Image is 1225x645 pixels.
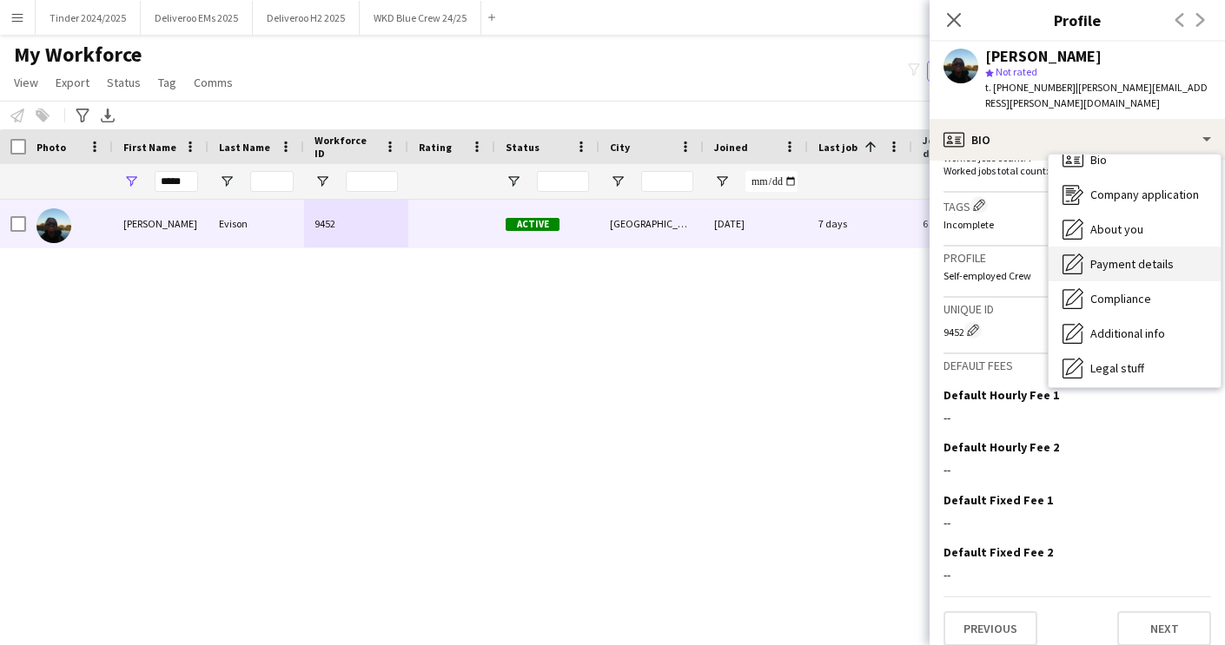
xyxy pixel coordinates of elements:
div: -- [944,462,1211,477]
a: Status [100,71,148,94]
span: My Workforce [14,42,142,68]
button: Open Filter Menu [315,174,330,189]
span: Compliance [1090,291,1151,306]
p: Self-employed Crew [944,269,1211,282]
div: [GEOGRAPHIC_DATA] [599,200,704,247]
div: About you [1049,212,1221,247]
span: Bio [1090,152,1107,168]
p: Incomplete [944,218,1211,231]
span: t. [PHONE_NUMBER] [985,81,1076,94]
app-action-btn: Export XLSX [97,105,118,126]
div: -- [944,410,1211,425]
input: First Name Filter Input [155,171,198,192]
span: Tag [158,75,176,90]
div: Compliance [1049,281,1221,316]
input: Last Name Filter Input [250,171,294,192]
h3: Unique ID [944,301,1211,317]
button: Open Filter Menu [123,174,139,189]
span: Legal stuff [1090,360,1144,376]
input: City Filter Input [641,171,693,192]
span: Workforce ID [315,134,377,160]
span: Not rated [996,65,1037,78]
a: View [7,71,45,94]
span: Payment details [1090,256,1174,272]
button: Deliveroo H2 2025 [253,1,360,35]
button: Tinder 2024/2025 [36,1,141,35]
h3: Default Fixed Fee 1 [944,492,1053,508]
div: 7 days [808,200,912,247]
div: Evison [209,200,304,247]
div: 9452 [304,200,408,247]
h3: Profile [930,9,1225,31]
div: Bio [930,119,1225,161]
span: Export [56,75,89,90]
app-action-btn: Advanced filters [72,105,93,126]
button: Open Filter Menu [219,174,235,189]
div: 9452 [944,321,1211,339]
input: Joined Filter Input [745,171,798,192]
span: View [14,75,38,90]
span: Additional info [1090,326,1165,341]
div: [PERSON_NAME] [113,200,209,247]
input: Status Filter Input [537,171,589,192]
input: Workforce ID Filter Input [346,171,398,192]
span: City [610,141,630,154]
span: Status [107,75,141,90]
div: 6 [912,200,1025,247]
span: Photo [36,141,66,154]
img: Luisi Evison [36,208,71,243]
div: -- [944,515,1211,530]
div: Bio [1049,142,1221,177]
h3: Tags [944,196,1211,214]
button: Open Filter Menu [506,174,521,189]
button: Deliveroo EMs 2025 [141,1,253,35]
button: WKD Blue Crew 24/25 [360,1,481,35]
span: | [PERSON_NAME][EMAIL_ADDRESS][PERSON_NAME][DOMAIN_NAME] [985,81,1208,109]
h3: Default Hourly Fee 2 [944,439,1059,455]
div: [DATE] [704,200,808,247]
span: Active [506,218,560,231]
span: Last job [818,141,857,154]
span: Jobs (last 90 days) [923,134,994,160]
a: Export [49,71,96,94]
span: Last Name [219,141,270,154]
h3: Default Hourly Fee 1 [944,387,1059,403]
span: First Name [123,141,176,154]
h3: Default Fixed Fee 2 [944,544,1053,560]
button: Open Filter Menu [610,174,626,189]
div: Payment details [1049,247,1221,281]
div: Feedback [1049,385,1221,420]
h3: Profile [944,250,1211,266]
div: Legal stuff [1049,351,1221,385]
div: -- [944,567,1211,582]
p: Worked jobs total count: 10 [944,164,1211,177]
span: Rating [419,141,452,154]
span: Joined [714,141,748,154]
span: Company application [1090,187,1199,202]
button: Open Filter Menu [714,174,730,189]
a: Comms [187,71,240,94]
div: Additional info [1049,316,1221,351]
div: Company application [1049,177,1221,212]
a: Tag [151,71,183,94]
span: Status [506,141,540,154]
span: About you [1090,221,1143,237]
button: Everyone9,755 [927,61,1014,82]
span: Comms [194,75,233,90]
h3: Default fees [944,358,1211,373]
div: [PERSON_NAME] [985,49,1102,64]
